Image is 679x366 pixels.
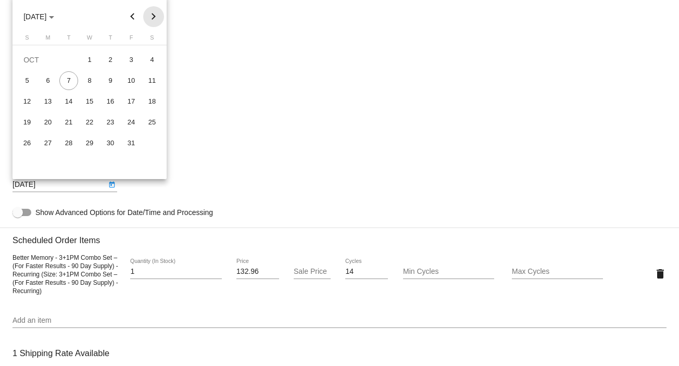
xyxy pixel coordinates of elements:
div: 18 [143,92,161,111]
th: Saturday [142,34,162,45]
div: 3 [122,51,141,69]
td: October 8, 2025 [79,70,100,91]
div: 13 [39,92,57,111]
div: 29 [80,134,99,153]
td: October 20, 2025 [37,112,58,133]
td: October 16, 2025 [100,91,121,112]
th: Tuesday [58,34,79,45]
div: 7 [59,71,78,90]
td: October 11, 2025 [142,70,162,91]
div: 20 [39,113,57,132]
td: October 6, 2025 [37,70,58,91]
td: October 25, 2025 [142,112,162,133]
td: October 13, 2025 [37,91,58,112]
div: 27 [39,134,57,153]
div: 1 [80,51,99,69]
div: 4 [143,51,161,69]
th: Monday [37,34,58,45]
td: October 4, 2025 [142,49,162,70]
button: Previous month [122,6,143,27]
td: October 17, 2025 [121,91,142,112]
div: 5 [18,71,36,90]
div: 6 [39,71,57,90]
td: October 21, 2025 [58,112,79,133]
div: 9 [101,71,120,90]
div: 31 [122,134,141,153]
div: 26 [18,134,36,153]
div: 2 [101,51,120,69]
div: 24 [122,113,141,132]
td: October 27, 2025 [37,133,58,154]
div: 25 [143,113,161,132]
td: October 31, 2025 [121,133,142,154]
td: October 7, 2025 [58,70,79,91]
td: October 14, 2025 [58,91,79,112]
div: 14 [59,92,78,111]
td: October 22, 2025 [79,112,100,133]
td: October 10, 2025 [121,70,142,91]
div: 30 [101,134,120,153]
span: [DATE] [23,12,54,21]
td: October 12, 2025 [17,91,37,112]
td: October 26, 2025 [17,133,37,154]
th: Sunday [17,34,37,45]
td: October 28, 2025 [58,133,79,154]
button: Choose month and year [15,6,62,27]
div: 16 [101,92,120,111]
td: October 2, 2025 [100,49,121,70]
td: October 15, 2025 [79,91,100,112]
td: October 1, 2025 [79,49,100,70]
button: Next month [143,6,164,27]
div: 8 [80,71,99,90]
td: October 19, 2025 [17,112,37,133]
td: October 23, 2025 [100,112,121,133]
div: 11 [143,71,161,90]
td: October 29, 2025 [79,133,100,154]
div: 10 [122,71,141,90]
th: Friday [121,34,142,45]
td: October 24, 2025 [121,112,142,133]
td: October 9, 2025 [100,70,121,91]
td: OCT [17,49,79,70]
div: 22 [80,113,99,132]
div: 23 [101,113,120,132]
div: 17 [122,92,141,111]
td: October 30, 2025 [100,133,121,154]
div: 15 [80,92,99,111]
td: October 3, 2025 [121,49,142,70]
div: 28 [59,134,78,153]
th: Thursday [100,34,121,45]
th: Wednesday [79,34,100,45]
div: 12 [18,92,36,111]
td: October 18, 2025 [142,91,162,112]
td: October 5, 2025 [17,70,37,91]
div: 21 [59,113,78,132]
div: 19 [18,113,36,132]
